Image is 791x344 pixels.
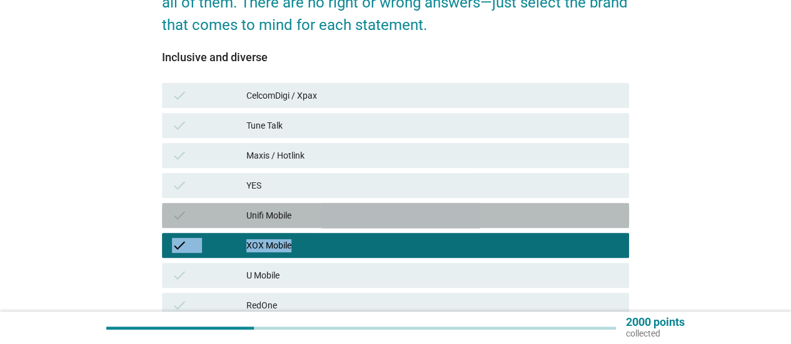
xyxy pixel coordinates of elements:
[246,268,619,283] div: U Mobile
[626,328,685,339] p: collected
[172,178,187,193] i: check
[246,88,619,103] div: CelcomDigi / Xpax
[246,118,619,133] div: Tune Talk
[172,148,187,163] i: check
[246,238,619,253] div: XOX Mobile
[162,49,629,66] div: Inclusive and diverse
[246,178,619,193] div: YES
[246,148,619,163] div: Maxis / Hotlink
[172,208,187,223] i: check
[172,268,187,283] i: check
[172,298,187,313] i: check
[246,208,619,223] div: Unifi Mobile
[172,118,187,133] i: check
[246,298,619,313] div: RedOne
[172,88,187,103] i: check
[626,317,685,328] p: 2000 points
[172,238,187,253] i: check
